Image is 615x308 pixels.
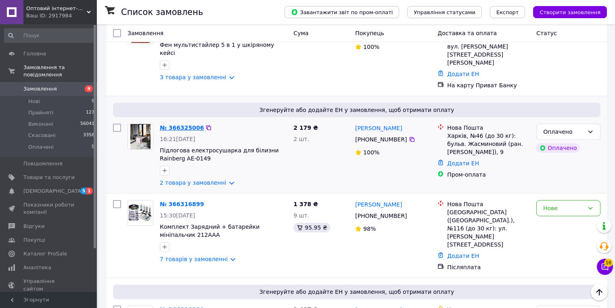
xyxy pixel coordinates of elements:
[414,9,475,15] span: Управління статусами
[80,188,87,194] span: 5
[543,127,584,136] div: Оплачено
[23,264,51,271] span: Аналітика
[591,284,608,301] button: Наверх
[540,9,600,15] span: Створити замовлення
[23,50,46,57] span: Головна
[92,98,94,105] span: 9
[597,259,613,275] button: Чат з покупцем16
[447,160,479,167] a: Додати ЕН
[284,6,399,18] button: Завантажити звіт по пром-оплаті
[23,174,75,181] span: Товари та послуги
[28,143,54,151] span: Оплачені
[28,132,56,139] span: Скасовані
[447,208,530,249] div: [GEOGRAPHIC_DATA] ([GEOGRAPHIC_DATA].), №116 (до 30 кг): ул. [PERSON_NAME][STREET_ADDRESS]
[293,124,318,131] span: 2 179 ₴
[23,160,63,167] span: Повідомлення
[160,124,204,131] a: № 366325006
[363,226,376,232] span: 98%
[160,212,195,219] span: 15:30[DATE]
[160,147,279,162] a: Підлогова електросушарка для білизни Rainberg AE-0149
[604,259,613,267] span: 16
[160,179,226,186] a: 2 товара у замовленні
[447,200,530,208] div: Нова Пошта
[23,188,83,195] span: [DEMOGRAPHIC_DATA]
[447,81,530,89] div: На карту Приват Банку
[533,6,607,18] button: Створити замовлення
[293,136,309,142] span: 2 шт.
[447,71,479,77] a: Додати ЕН
[437,30,497,36] span: Доставка та оплата
[28,120,53,128] span: Виконані
[293,201,318,207] span: 1 378 ₴
[128,124,153,150] a: Фото товару
[23,64,97,78] span: Замовлення та повідомлення
[293,30,308,36] span: Cума
[26,12,97,19] div: Ваш ID: 2917984
[86,188,93,194] span: 1
[23,250,67,257] span: Каталог ProSale
[525,8,607,15] a: Створити замовлення
[160,256,228,262] a: 7 товарів у замовленні
[355,124,402,132] a: [PERSON_NAME]
[363,149,379,156] span: 100%
[355,30,384,36] span: Покупець
[160,224,259,238] a: Комплект Зарядний + батарейки мініпальчик 212AAA
[128,30,163,36] span: Замовлення
[354,134,408,145] div: [PHONE_NUMBER]
[130,124,151,149] img: Фото товару
[407,6,482,18] button: Управління статусами
[447,263,530,271] div: Післяплата
[83,132,94,139] span: 3358
[116,288,597,296] span: Згенеруйте або додайте ЕН у замовлення, щоб отримати оплату
[291,8,393,16] span: Завантажити звіт по пром-оплаті
[128,201,153,225] img: Фото товару
[536,143,580,153] div: Оплачено
[496,9,519,15] span: Експорт
[160,136,195,142] span: 16:21[DATE]
[490,6,525,18] button: Експорт
[543,204,584,213] div: Нове
[160,74,226,80] a: 3 товара у замовленні
[23,223,44,230] span: Відгуки
[23,236,45,244] span: Покупці
[85,85,93,92] span: 9
[160,201,204,207] a: № 366316899
[23,85,57,93] span: Замовлення
[86,109,94,116] span: 127
[354,210,408,222] div: [PHONE_NUMBER]
[128,200,153,226] a: Фото товару
[293,212,309,219] span: 9 шт.
[23,278,75,292] span: Управління сайтом
[363,44,379,50] span: 100%
[92,143,94,151] span: 5
[355,200,402,209] a: [PERSON_NAME]
[447,26,530,67] div: [GEOGRAPHIC_DATA], №4 (до 30 кг на одне місце): вул. [PERSON_NAME][STREET_ADDRESS][PERSON_NAME]
[447,253,479,259] a: Додати ЕН
[447,132,530,156] div: Харків, №46 (до 30 кг): бульв. Жасминовий (ран. [PERSON_NAME]), 9
[23,201,75,216] span: Показники роботи компанії
[121,7,203,17] h1: Список замовлень
[28,98,40,105] span: Нові
[116,106,597,114] span: Згенеруйте або додайте ЕН у замовлення, щоб отримати оплату
[536,30,557,36] span: Статус
[28,109,53,116] span: Прийняті
[26,5,87,12] span: Оптовий інтернет-магазин "Big Opt"
[447,124,530,132] div: Нова Пошта
[447,171,530,179] div: Пром-оплата
[4,28,95,43] input: Пошук
[80,120,94,128] span: 56041
[293,223,330,232] div: 95.95 ₴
